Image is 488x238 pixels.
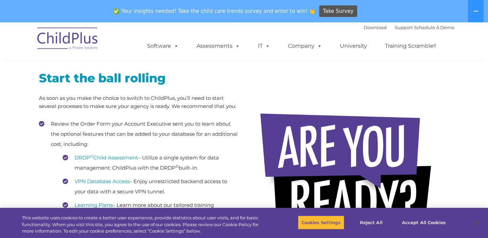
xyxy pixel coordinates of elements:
[298,215,344,230] button: Cookies Settings
[63,153,239,173] li: – Utilize a single system for data management: ChildPlus with the DRDP built-in.
[140,39,185,53] a: Software
[281,39,329,53] a: Company
[378,39,443,53] a: Training Scramble!!
[111,4,318,18] span: ✅ Your insights needed! Take the child care trends survey and enter to win! 👏
[251,39,277,53] a: IT
[414,25,454,30] a: Schedule A Demo
[470,215,485,230] button: Close
[75,154,138,161] a: DRDP©Child Assessment
[398,215,449,230] button: Accept All Cookies
[395,25,413,30] a: Support
[190,39,247,53] a: Assessments
[75,178,129,185] a: VPN Database Access
[333,39,374,53] a: University
[364,25,387,30] a: Download
[39,94,239,110] p: As soon as you make the choice to switch to ChildPlus, you’ll need to start several processes to ...
[63,176,239,197] li: – Enjoy unrestricted backend access to your data with a secure VPN tunnel.
[75,202,113,208] a: Learning Plans
[364,25,454,30] font: |
[176,164,179,169] sup: ©
[323,5,353,17] span: Take Survey
[39,70,239,86] h2: Start the ball rolling
[319,5,358,17] a: Take Survey
[350,215,392,230] button: Reject All
[22,215,268,235] div: This website uses cookies to create a better user experience, provide statistics about user visit...
[34,23,102,57] img: ChildPlus by Procare Solutions
[90,154,93,158] sup: ©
